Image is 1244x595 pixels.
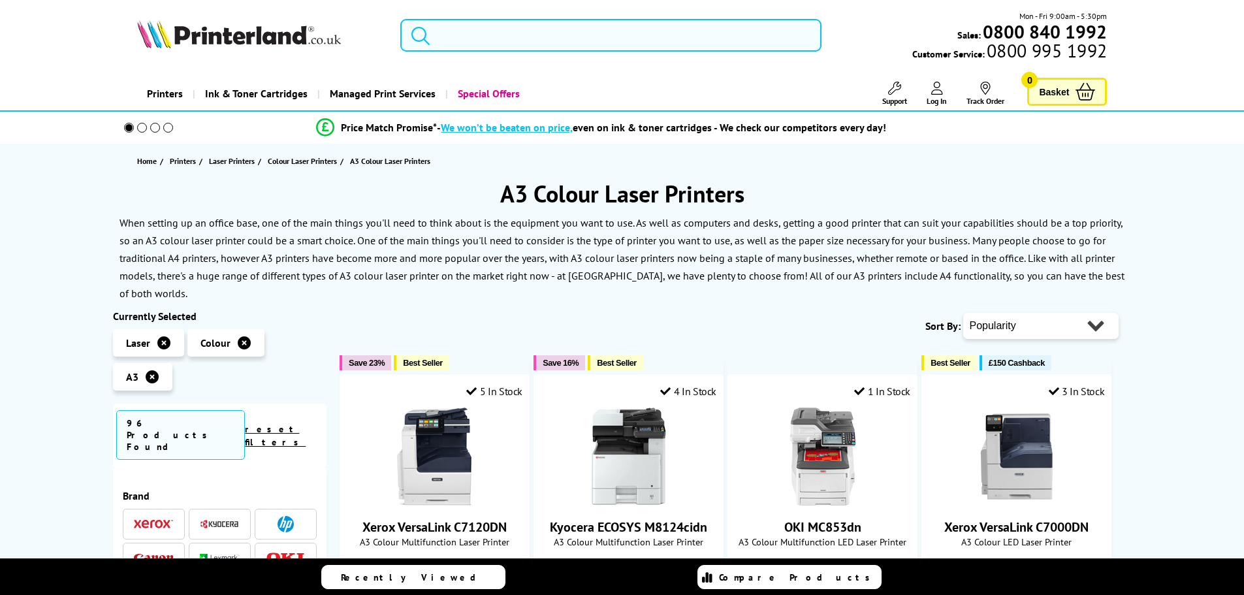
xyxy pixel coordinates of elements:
button: £150 Cashback [980,355,1051,370]
span: Sort By: [925,319,961,332]
span: Price Match Promise* [341,121,437,134]
a: Ink & Toner Cartridges [193,77,317,110]
span: A3 [126,370,138,383]
div: Currently Selected [113,310,327,323]
span: (46) [462,555,475,579]
span: Brand [123,489,317,502]
span: Printers [170,154,196,168]
button: Best Seller [588,355,643,370]
img: Xerox VersaLink C7120DN [386,408,484,506]
button: Best Seller [394,355,449,370]
div: 4 In Stock [660,385,716,398]
a: Xerox VersaLink C7120DN [362,519,507,536]
a: Printers [137,77,193,110]
span: Basket [1039,83,1069,101]
span: £150 Cashback [989,358,1045,368]
a: Xerox VersaLink C7120DN [386,495,484,508]
b: 0800 840 1992 [983,20,1107,44]
a: Track Order [966,82,1004,106]
img: OKI MC853dn [774,408,872,506]
a: Kyocera ECOSYS M8124cidn [550,519,707,536]
a: Log In [927,82,947,106]
span: 0 [1021,72,1038,88]
span: A3 Colour Laser Printers [350,156,430,166]
span: Laser Printers [209,154,255,168]
a: Lexmark [200,550,239,566]
span: We won’t be beaten on price, [441,121,573,134]
img: Xerox VersaLink C7000DN [968,408,1066,506]
a: Managed Print Services [317,77,445,110]
a: Colour Laser Printers [268,154,340,168]
button: Save 16% [534,355,585,370]
img: Canon [134,554,173,562]
span: Sales: [957,29,981,41]
span: Support [882,96,907,106]
h1: A3 Colour Laser Printers [113,178,1132,209]
a: Kyocera [200,516,239,532]
span: Customer Service: [912,44,1107,60]
img: Printerland Logo [137,20,341,48]
a: Canon [134,550,173,566]
span: 96 Products Found [116,410,246,460]
span: Save 23% [349,358,385,368]
span: A3 Colour Multifunction Laser Printer [347,536,522,548]
img: OKI [266,553,305,564]
a: Printers [170,154,199,168]
a: Basket 0 [1027,78,1107,106]
span: Best Seller [403,358,443,368]
a: Special Offers [445,77,530,110]
a: OKI MC853dn [784,519,861,536]
span: Compare Products [719,571,877,583]
p: When setting up an office base, one of the main things you'll need to think about is the equipmen... [120,216,1123,247]
span: (5) [853,555,861,579]
span: A3 Colour Multifunction LED Laser Printer [735,536,910,548]
li: modal_Promise [106,116,1097,139]
button: Best Seller [921,355,977,370]
span: (12) [656,555,669,579]
span: Colour Laser Printers [268,154,337,168]
a: 0800 840 1992 [981,25,1107,38]
span: Colour [200,336,231,349]
div: 3 In Stock [1049,385,1105,398]
a: Printerland Logo [137,20,385,51]
button: Save 23% [340,355,391,370]
img: Lexmark [200,554,239,562]
img: Kyocera ECOSYS M8124cidn [580,408,678,506]
div: 1 In Stock [854,385,910,398]
a: HP [266,516,305,532]
a: Xerox VersaLink C7000DN [944,519,1089,536]
a: Recently Viewed [321,565,505,589]
a: reset filters [245,423,306,448]
img: Xerox [134,519,173,528]
span: Best Seller [597,358,637,368]
span: Best Seller [931,358,970,368]
a: Compare Products [697,565,882,589]
span: Save 16% [543,358,579,368]
span: A3 Colour LED Laser Printer [929,536,1104,548]
a: Xerox [134,516,173,532]
a: Support [882,82,907,106]
span: Ink & Toner Cartridges [205,77,308,110]
a: Kyocera ECOSYS M8124cidn [580,495,678,508]
a: OKI MC853dn [774,495,872,508]
span: Log In [927,96,947,106]
div: 5 In Stock [466,385,522,398]
div: - even on ink & toner cartridges - We check our competitors every day! [437,121,886,134]
a: Laser Printers [209,154,258,168]
span: A3 Colour Multifunction Laser Printer [541,536,716,548]
span: Laser [126,336,150,349]
span: (36) [1044,555,1057,579]
span: Recently Viewed [341,571,489,583]
img: HP [278,516,294,532]
span: 0800 995 1992 [985,44,1107,57]
span: Mon - Fri 9:00am - 5:30pm [1019,10,1107,22]
a: OKI [266,550,305,566]
a: Home [137,154,160,168]
img: Kyocera [200,519,239,529]
a: Xerox VersaLink C7000DN [968,495,1066,508]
